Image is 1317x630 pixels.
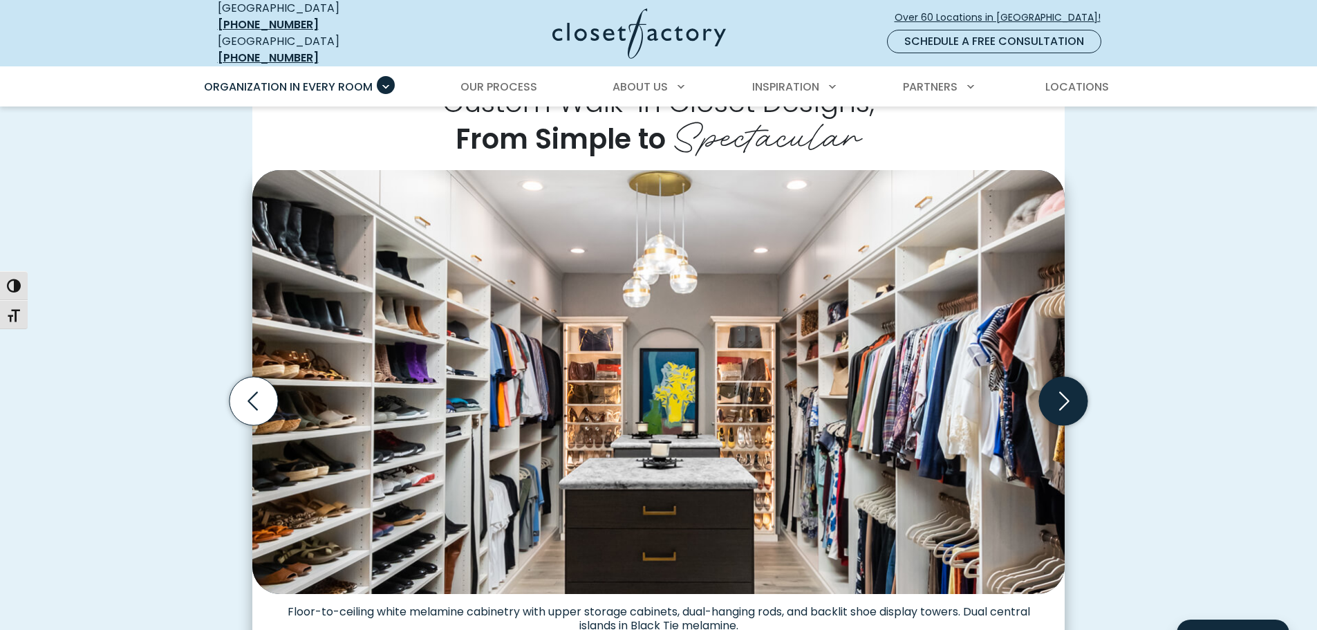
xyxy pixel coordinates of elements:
a: [PHONE_NUMBER] [218,17,319,33]
button: Previous slide [224,371,283,431]
span: About Us [613,79,668,95]
a: Over 60 Locations in [GEOGRAPHIC_DATA]! [894,6,1112,30]
img: Closet Factory Logo [552,8,726,59]
span: Organization in Every Room [204,79,373,95]
div: [GEOGRAPHIC_DATA] [218,33,418,66]
img: Walk-in with dual islands, extensive hanging and shoe space, and accent-lit shelves highlighting ... [252,170,1065,593]
nav: Primary Menu [194,68,1123,106]
a: Schedule a Free Consultation [887,30,1101,53]
span: Our Process [460,79,537,95]
span: Over 60 Locations in [GEOGRAPHIC_DATA]! [895,10,1112,25]
span: Partners [903,79,958,95]
span: From Simple to [456,120,666,158]
span: Locations [1045,79,1109,95]
a: [PHONE_NUMBER] [218,50,319,66]
span: Inspiration [752,79,819,95]
span: Spectacular [673,105,861,160]
button: Next slide [1034,371,1093,431]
